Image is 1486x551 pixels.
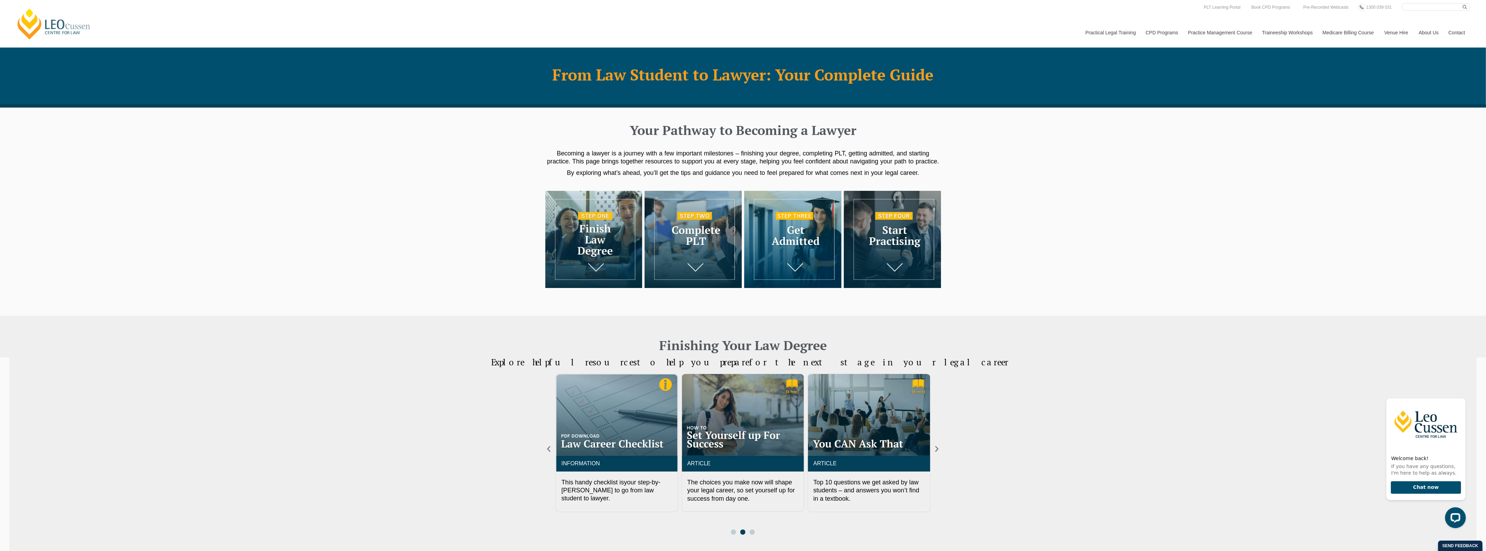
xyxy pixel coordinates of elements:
[1250,3,1292,11] a: Book CPD Programs
[567,169,919,176] span: By exploring what’s ahead, you’ll get the tips and guidance you need to feel prepared for what co...
[1413,18,1443,48] a: About Us
[749,356,1008,368] span: for the next stage in your legal career
[1302,3,1351,11] a: Pre-Recorded Webcasts
[549,121,938,139] h2: Your Pathway to Becoming a Lawyer
[1366,5,1392,10] span: 1300 039 031
[933,445,941,453] div: Next slide
[1140,18,1183,48] a: CPD Programs
[731,529,736,535] span: Go to slide 1
[1380,385,1469,534] iframe: LiveChat chat widget
[561,460,600,466] a: INFORMATION
[545,337,941,354] h2: Finishing Your Law Degree
[555,374,678,512] div: 2 / 3
[1443,18,1470,48] a: Contact
[813,479,919,502] span: Top 10 questions we get asked by law students – and answers you won’t find in a textbook.
[1202,3,1242,11] a: PLT Learning Portal
[1080,18,1141,48] a: Practical Legal Training
[547,150,939,165] span: Becoming a lawyer is a journey with a few important milestones – finishing your degree, completin...
[1257,18,1317,48] a: Traineeship Workshops
[740,529,746,535] span: Go to slide 2
[682,374,804,512] div: 3 / 3
[720,356,749,368] span: prepare
[637,356,720,368] span: to help you
[16,8,92,40] a: [PERSON_NAME] Centre for Law
[491,356,637,368] span: Explore helpful resources
[561,479,624,486] span: This handy checklist is
[687,479,795,502] span: The choices you make now will shape your legal career, so set yourself up for success from day one.
[813,460,837,466] a: ARTICLE
[545,445,553,453] div: Previous slide
[1379,18,1413,48] a: Venue Hire
[1317,18,1379,48] a: Medicare Billing Course
[750,529,755,535] span: Go to slide 3
[555,374,930,534] div: Carousel
[687,460,711,466] a: ARTICLE
[549,66,938,83] h1: From Law Student to Lawyer: Your Complete Guide
[561,479,660,502] span: your step-by-[PERSON_NAME] to go from law student to lawyer.
[1365,3,1393,11] a: 1300 039 031
[808,374,930,512] div: 1 / 3
[1183,18,1257,48] a: Practice Management Course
